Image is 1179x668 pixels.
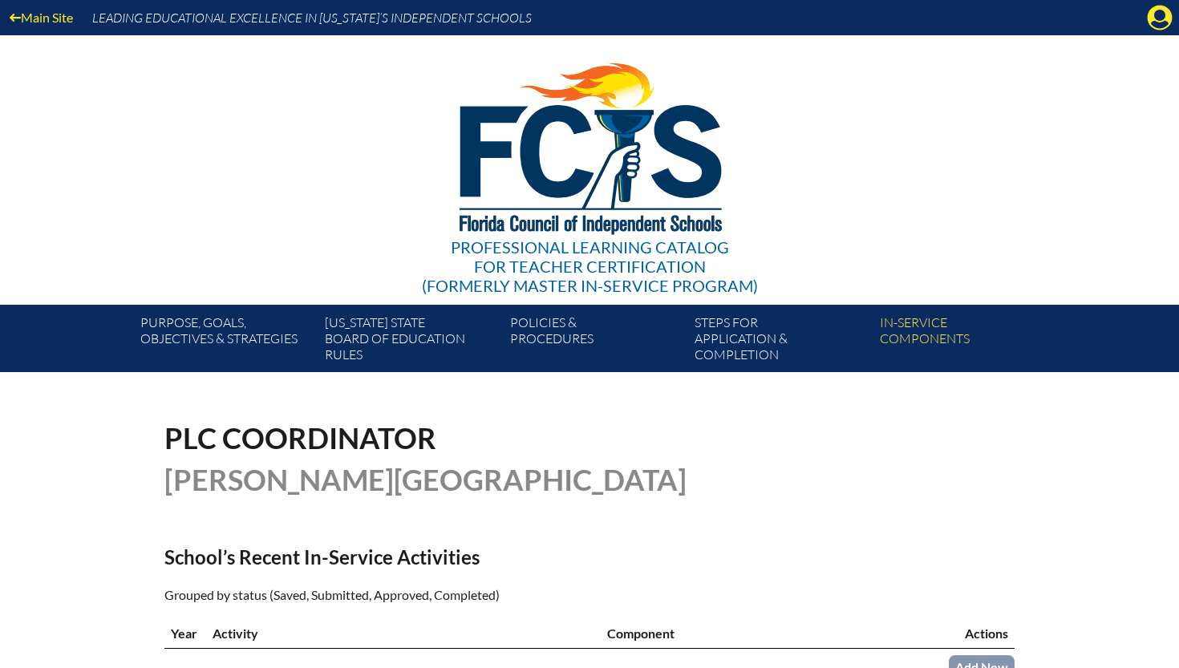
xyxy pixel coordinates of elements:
[504,311,688,372] a: Policies &Procedures
[688,311,873,372] a: Steps forapplication & completion
[3,6,79,28] a: Main Site
[873,311,1058,372] a: In-servicecomponents
[415,32,764,298] a: Professional Learning Catalog for Teacher Certification(formerly Master In-service Program)
[206,618,601,649] th: Activity
[164,618,206,649] th: Year
[164,545,729,569] h2: School’s Recent In-Service Activities
[1147,5,1173,30] svg: Manage account
[164,462,687,497] span: [PERSON_NAME][GEOGRAPHIC_DATA]
[474,257,706,276] span: for Teacher Certification
[164,420,436,455] span: PLC Coordinator
[925,618,1015,649] th: Actions
[424,35,756,254] img: FCISlogo221.eps
[164,585,729,605] p: Grouped by status (Saved, Submitted, Approved, Completed)
[422,237,758,295] div: Professional Learning Catalog (formerly Master In-service Program)
[134,311,318,372] a: Purpose, goals,objectives & strategies
[318,311,503,372] a: [US_STATE] StateBoard of Education rules
[601,618,925,649] th: Component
